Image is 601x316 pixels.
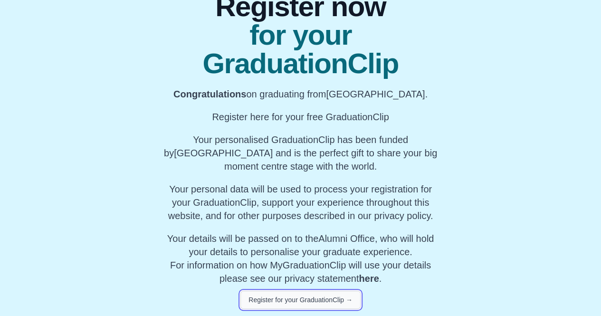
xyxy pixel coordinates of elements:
b: Congratulations [173,89,246,99]
span: Alumni Office [318,233,375,244]
p: Register here for your free GraduationClip [162,110,439,124]
span: For information on how MyGraduationClip will use your details please see our privacy statement . [167,233,434,284]
p: on graduating from [GEOGRAPHIC_DATA]. [162,87,439,101]
span: Your details will be passed on to the , who will hold your details to personalise your graduate e... [167,233,434,257]
p: Your personal data will be used to process your registration for your GraduationClip, support you... [162,182,439,222]
button: Register for your GraduationClip → [240,291,361,309]
p: Your personalised GraduationClip has been funded by [GEOGRAPHIC_DATA] and is the perfect gift to ... [162,133,439,173]
span: for your GraduationClip [162,21,439,78]
a: here [359,273,379,284]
